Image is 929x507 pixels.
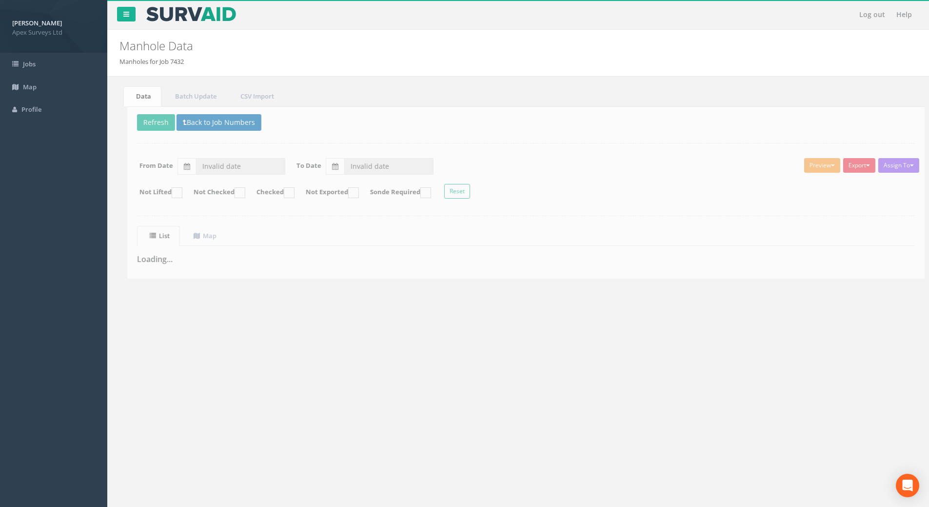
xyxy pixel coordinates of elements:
[796,158,832,173] button: Preview
[23,60,36,68] span: Jobs
[119,57,184,66] li: Manholes for Job 7432
[896,474,919,497] div: Open Intercom Messenger
[353,187,423,198] label: Sonde Required
[129,226,172,246] a: List
[870,158,911,173] button: Assign To
[12,16,95,37] a: [PERSON_NAME] Apex Surveys Ltd
[188,158,277,175] input: From Date
[173,226,219,246] a: Map
[224,86,280,106] a: CSV Import
[12,28,95,37] span: Apex Surveys Ltd
[289,161,314,170] label: To Date
[336,158,426,175] input: To Date
[176,187,237,198] label: Not Checked
[142,231,162,240] uib-tab-heading: List
[132,161,165,170] label: From Date
[158,86,223,106] a: Batch Update
[288,187,351,198] label: Not Exported
[169,114,254,131] button: Back to Job Numbers
[119,40,782,52] h2: Manhole Data
[239,187,287,198] label: Checked
[119,86,158,106] a: Data
[186,231,209,240] uib-tab-heading: Map
[129,255,907,264] h3: Loading...
[436,184,462,199] button: Reset
[835,158,868,173] button: Export
[122,187,175,198] label: Not Lifted
[129,114,167,131] button: Refresh
[23,82,37,91] span: Map
[21,105,41,114] span: Profile
[12,19,62,27] strong: [PERSON_NAME]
